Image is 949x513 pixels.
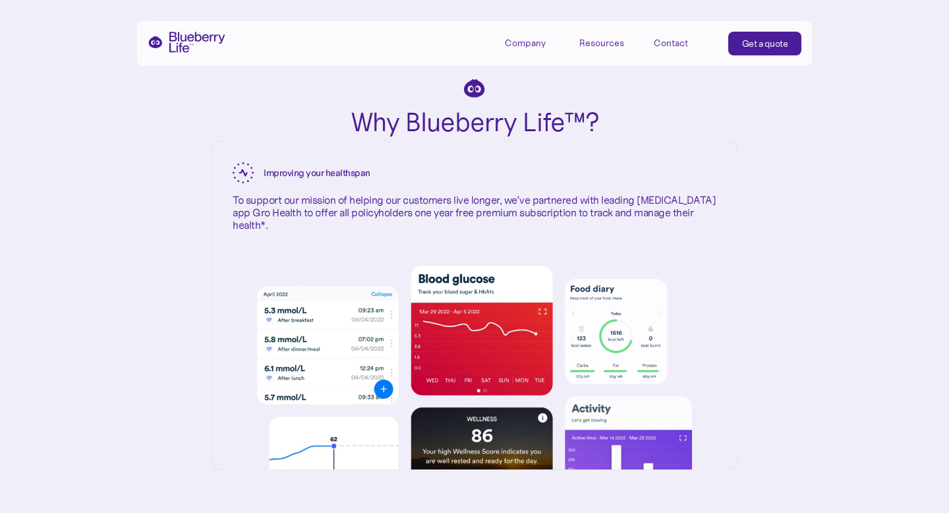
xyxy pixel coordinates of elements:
div: Improving your healthspan [264,167,370,179]
div: Company [505,38,546,49]
div: Company [505,32,564,53]
a: Contact [654,32,713,53]
div: Contact [654,38,688,49]
div: Resources [579,38,624,49]
a: home [148,32,225,53]
div: Get a quote [742,37,788,50]
p: To support our mission of helping our customers live longer, we’ve partnered with leading [MEDICA... [233,194,716,232]
div: Resources [579,32,639,53]
a: Get a quote [728,32,802,55]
